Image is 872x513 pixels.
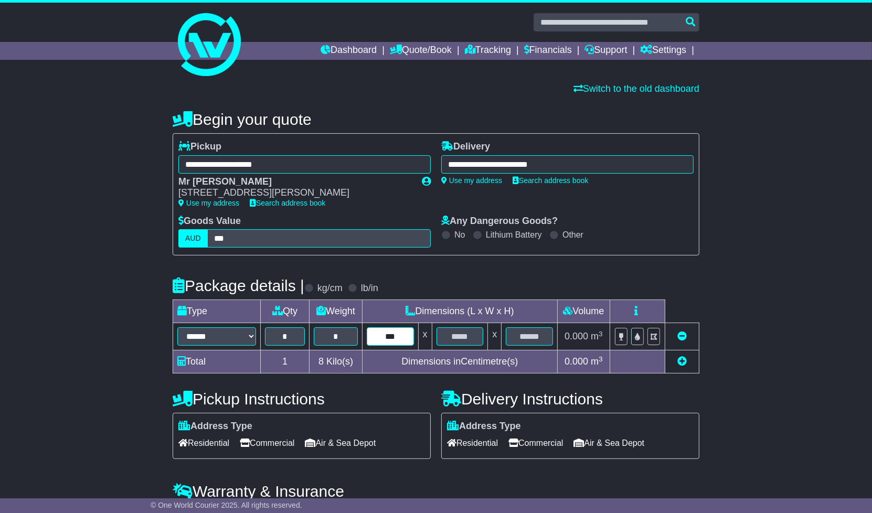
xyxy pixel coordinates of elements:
a: Quote/Book [390,42,452,60]
span: 8 [318,356,324,367]
label: Address Type [447,421,521,432]
a: Dashboard [321,42,377,60]
span: Residential [178,435,229,451]
td: Total [173,350,261,373]
div: [STREET_ADDRESS][PERSON_NAME] [178,187,411,199]
span: Air & Sea Depot [574,435,645,451]
label: Pickup [178,141,221,153]
label: Address Type [178,421,252,432]
span: 0.000 [565,331,588,341]
sup: 3 [599,330,603,338]
h4: Begin your quote [173,111,699,128]
a: Switch to the old dashboard [573,83,699,94]
label: No [454,230,465,240]
label: lb/in [361,283,378,294]
div: Mr [PERSON_NAME] [178,176,411,188]
label: AUD [178,229,208,248]
h4: Warranty & Insurance [173,483,699,500]
td: 1 [261,350,310,373]
td: Weight [310,300,363,323]
a: Search address book [513,176,588,185]
span: 0.000 [565,356,588,367]
td: Qty [261,300,310,323]
span: © One World Courier 2025. All rights reserved. [151,501,302,509]
a: Remove this item [677,331,687,341]
label: Delivery [441,141,490,153]
span: Residential [447,435,498,451]
label: Goods Value [178,216,241,227]
a: Tracking [465,42,511,60]
a: Support [585,42,628,60]
td: Dimensions (L x W x H) [362,300,557,323]
span: m [591,331,603,341]
span: Commercial [240,435,294,451]
label: Lithium Battery [486,230,542,240]
h4: Pickup Instructions [173,390,431,408]
a: Use my address [178,199,239,207]
a: Add new item [677,356,687,367]
td: Kilo(s) [310,350,363,373]
label: Any Dangerous Goods? [441,216,558,227]
a: Search address book [250,199,325,207]
td: x [488,323,502,350]
td: x [418,323,432,350]
td: Type [173,300,261,323]
td: Volume [557,300,610,323]
sup: 3 [599,355,603,363]
h4: Delivery Instructions [441,390,699,408]
label: kg/cm [317,283,343,294]
a: Settings [640,42,686,60]
span: Air & Sea Depot [305,435,376,451]
span: Commercial [508,435,563,451]
span: m [591,356,603,367]
a: Financials [524,42,572,60]
label: Other [562,230,583,240]
a: Use my address [441,176,502,185]
h4: Package details | [173,277,304,294]
td: Dimensions in Centimetre(s) [362,350,557,373]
